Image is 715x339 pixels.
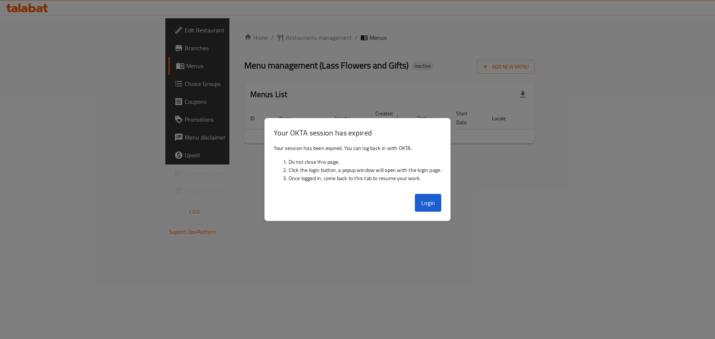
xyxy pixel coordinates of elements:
[274,127,442,138] h3: Your OKTA session has expired
[289,158,442,166] li: Do not close this page.
[415,194,442,212] button: Login
[289,174,442,182] li: Once logged in, come back to this tab to resume your work.
[265,141,451,191] div: Your session has been expired. You can log back in with OKTA.
[289,166,442,174] li: Click the login button, a popup window will open with the login page.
